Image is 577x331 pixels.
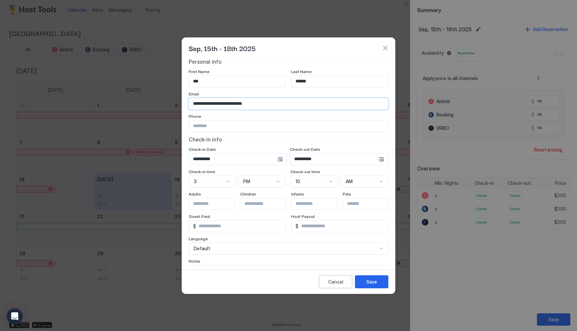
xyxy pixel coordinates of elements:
span: Notes [189,259,200,264]
input: Input Field [189,76,285,87]
span: PM [243,179,250,185]
input: Input Field [196,221,285,232]
textarea: Input Field [189,265,388,298]
input: Input Field [292,198,346,210]
span: Check-out Date [290,147,320,152]
span: AM [346,179,353,185]
span: Last Name [291,69,312,74]
input: Input Field [299,221,388,232]
span: Personal info [189,58,222,65]
div: Save [366,278,377,285]
input: Input Field [290,153,379,165]
span: Sep, 15th - 18th 2025 [189,43,256,53]
span: First Name [189,69,209,74]
span: Check-out time [291,169,320,174]
input: Input Field [189,120,388,132]
span: Email [189,91,199,96]
span: Check-in time [189,169,215,174]
span: Default [194,246,210,252]
span: $ [193,223,196,229]
span: Children [240,192,256,197]
span: Phone [189,114,201,119]
span: 10 [296,179,300,185]
span: Pets [343,192,351,197]
input: Input Field [189,198,244,210]
button: Cancel [319,275,352,288]
span: Check-in Date [189,147,216,152]
input: Input Field [189,98,388,109]
span: Infants [291,192,304,197]
input: Input Field [189,153,277,165]
span: Guest Paid [189,214,210,219]
input: Input Field [240,198,295,210]
span: Host Payout [291,214,315,219]
input: Input Field [343,198,398,210]
input: Input Field [292,76,388,87]
button: Save [355,275,388,288]
div: Cancel [328,278,343,285]
span: 3 [194,179,197,185]
span: Check-in info [189,136,222,143]
span: $ [296,223,299,229]
span: Language [189,236,208,241]
span: Adults [189,192,201,197]
div: Open Intercom Messenger [7,308,23,324]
